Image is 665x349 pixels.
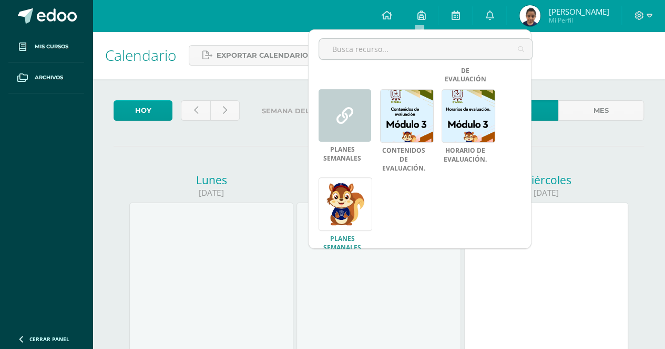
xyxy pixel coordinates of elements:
a: Exportar calendario [189,45,322,66]
a: Archivos [8,62,84,93]
span: Mi Perfil [548,16,609,25]
div: Lunes [129,173,293,187]
span: Mis cursos [35,43,68,51]
div: [DATE] [296,187,461,198]
label: Semana del al [248,100,464,122]
div: Martes [296,173,461,187]
img: 00c7f526d998ab68b1e24fcab2106df6.png [519,5,540,26]
a: Mes [558,100,644,121]
input: Busca recurso... [319,39,532,59]
span: Exportar calendario [217,46,308,65]
a: PLANES SEMANALES [319,145,366,163]
span: [PERSON_NAME] [548,6,609,17]
span: Cerrar panel [29,335,69,343]
a: PLANES SEMANALES [319,235,366,252]
span: Calendario [105,45,176,65]
div: [DATE] [129,187,293,198]
div: [DATE] [464,187,628,198]
a: Contenidos de evaluación. [380,146,427,173]
div: Miércoles [464,173,628,187]
span: Archivos [35,73,63,82]
a: Horario de evaluación. [442,146,489,164]
a: Hoy [114,100,172,121]
a: Mis cursos [8,31,84,62]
